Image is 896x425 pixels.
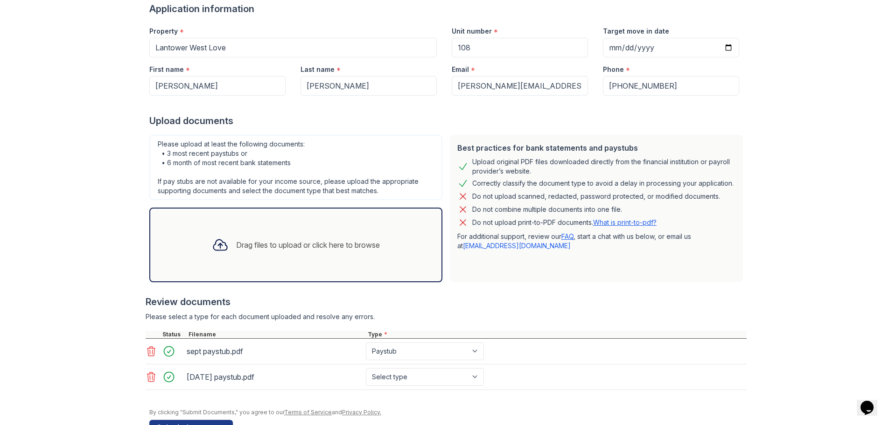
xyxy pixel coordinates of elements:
a: FAQ [561,232,574,240]
div: Please select a type for each document uploaded and resolve any errors. [146,312,747,321]
a: What is print-to-pdf? [593,218,657,226]
div: Upload documents [149,114,747,127]
div: Filename [187,331,366,338]
label: Target move in date [603,27,669,36]
div: Best practices for bank statements and paystubs [457,142,735,153]
label: Last name [301,65,335,74]
div: Do not upload scanned, redacted, password protected, or modified documents. [472,191,720,202]
div: Drag files to upload or click here to browse [236,239,380,251]
div: Status [161,331,187,338]
label: Property [149,27,178,36]
a: Privacy Policy. [342,409,381,416]
iframe: chat widget [857,388,887,416]
div: Review documents [146,295,747,308]
div: Type [366,331,747,338]
p: Do not upload print-to-PDF documents. [472,218,657,227]
div: Correctly classify the document type to avoid a delay in processing your application. [472,178,734,189]
div: Application information [149,2,747,15]
a: Terms of Service [284,409,332,416]
a: [EMAIL_ADDRESS][DOMAIN_NAME] [463,242,571,250]
label: Phone [603,65,624,74]
div: sept paystub.pdf [187,344,362,359]
div: By clicking "Submit Documents," you agree to our and [149,409,747,416]
div: Upload original PDF files downloaded directly from the financial institution or payroll provider’... [472,157,735,176]
label: Unit number [452,27,492,36]
div: Please upload at least the following documents: • 3 most recent paystubs or • 6 month of most rec... [149,135,442,200]
div: Do not combine multiple documents into one file. [472,204,622,215]
div: [DATE] paystub.pdf [187,369,362,384]
label: First name [149,65,184,74]
label: Email [452,65,469,74]
p: For additional support, review our , start a chat with us below, or email us at [457,232,735,251]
